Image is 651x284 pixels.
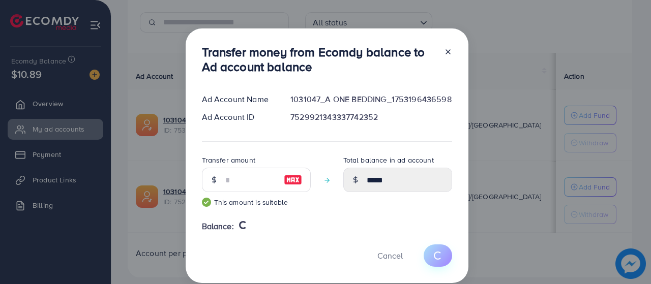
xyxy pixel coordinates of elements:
span: Balance: [202,220,234,232]
span: Cancel [377,250,403,261]
h3: Transfer money from Ecomdy balance to Ad account balance [202,45,436,74]
label: Total balance in ad account [343,155,434,165]
img: image [284,174,302,186]
img: guide [202,198,211,207]
div: Ad Account ID [194,111,283,123]
div: 1031047_A ONE BEDDING_1753196436598 [282,93,460,105]
button: Cancel [365,244,416,266]
div: 7529921343337742352 [282,111,460,123]
small: This amount is suitable [202,197,311,207]
div: Ad Account Name [194,93,283,105]
label: Transfer amount [202,155,255,165]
